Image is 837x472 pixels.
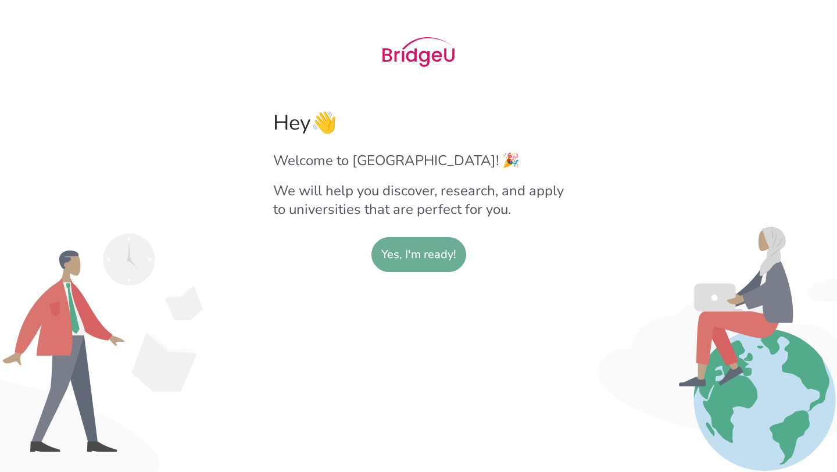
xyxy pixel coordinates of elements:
[273,181,564,219] h2: We will help you discover, research, and apply to universities that are perfect for you.
[273,151,564,170] h2: Welcome to [GEOGRAPHIC_DATA]! 🎉
[382,37,455,67] img: Bridge U logo
[371,237,466,272] sl-button: Yes, I'm ready!
[311,109,337,137] span: 👋
[273,109,564,137] h1: Hey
